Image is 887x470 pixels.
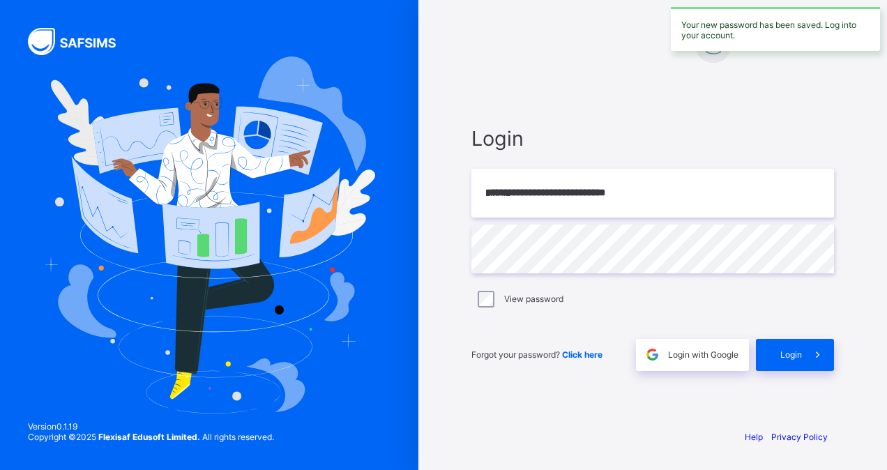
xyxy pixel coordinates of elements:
span: Copyright © 2025 All rights reserved. [28,432,274,442]
strong: Flexisaf Edusoft Limited. [98,432,200,442]
span: Login [471,126,834,151]
span: Login [780,349,802,360]
img: Hero Image [43,56,375,414]
span: Login with Google [668,349,738,360]
a: Privacy Policy [771,432,828,442]
div: Your new password has been saved. Log into your account. [671,7,880,51]
label: View password [504,294,563,304]
img: SAFSIMS Logo [28,28,132,55]
a: Click here [562,349,602,360]
span: Version 0.1.19 [28,421,274,432]
img: google.396cfc9801f0270233282035f929180a.svg [644,347,660,363]
a: Help [745,432,763,442]
span: Forgot your password? [471,349,602,360]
